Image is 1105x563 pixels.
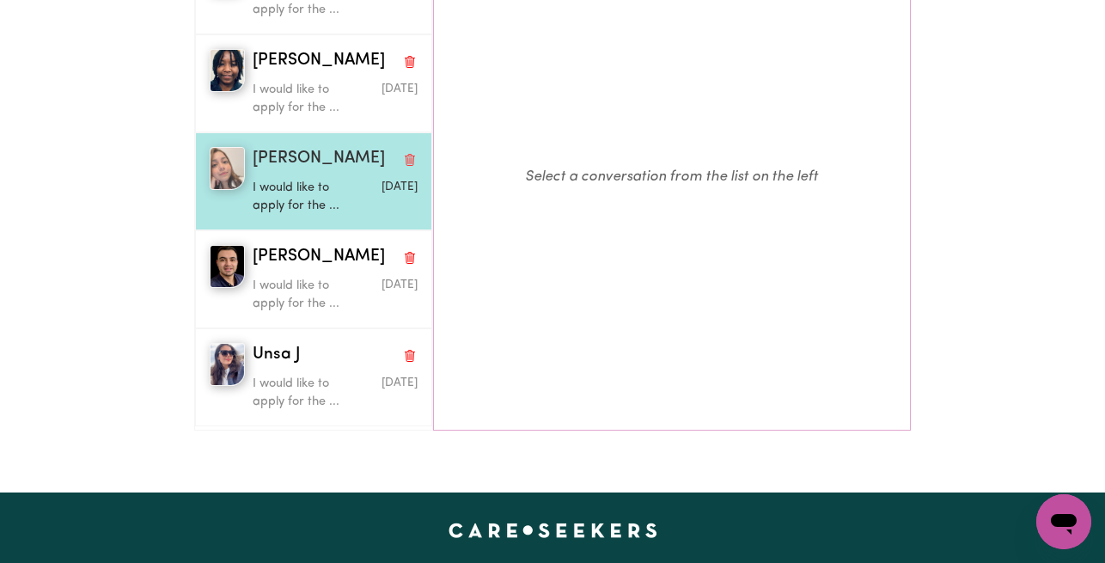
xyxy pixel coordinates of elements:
em: Select a conversation from the list on the left [525,169,818,184]
button: Delete conversation [402,344,418,366]
img: Unsa J [210,343,244,386]
span: Message sent on March 3, 2025 [382,279,418,291]
p: I would like to apply for the ... [253,375,363,412]
p: I would like to apply for the ... [253,179,363,216]
span: Message sent on March 5, 2025 [382,377,418,389]
button: Delete conversation [402,246,418,268]
img: Caroline Mbete M [210,49,244,92]
p: I would like to apply for the ... [253,81,363,118]
button: Sebastian G[PERSON_NAME]Delete conversationI would like to apply for the ...Message sent on March... [195,230,432,328]
span: Message sent on March 5, 2025 [382,83,418,95]
button: Caroline Mbete M[PERSON_NAME]Delete conversationI would like to apply for the ...Message sent on ... [195,34,432,132]
a: Careseekers home page [449,523,657,537]
span: Unsa J [253,343,301,368]
p: I would like to apply for the ... [253,277,363,314]
span: [PERSON_NAME] [253,49,385,74]
img: Sebastian G [210,245,244,288]
button: Delete conversation [402,148,418,170]
span: [PERSON_NAME] [253,147,385,172]
span: [PERSON_NAME] [253,245,385,270]
iframe: Button to launch messaging window [1036,494,1091,549]
button: Unsa JUnsa JDelete conversationI would like to apply for the ...Message sent on March 5, 2025 [195,328,432,426]
span: Message sent on March 2, 2025 [382,181,418,193]
button: Estefany O[PERSON_NAME]Delete conversationI would like to apply for the ...Message sent on March ... [195,132,432,230]
button: Delete conversation [402,50,418,72]
img: Estefany O [210,147,244,190]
